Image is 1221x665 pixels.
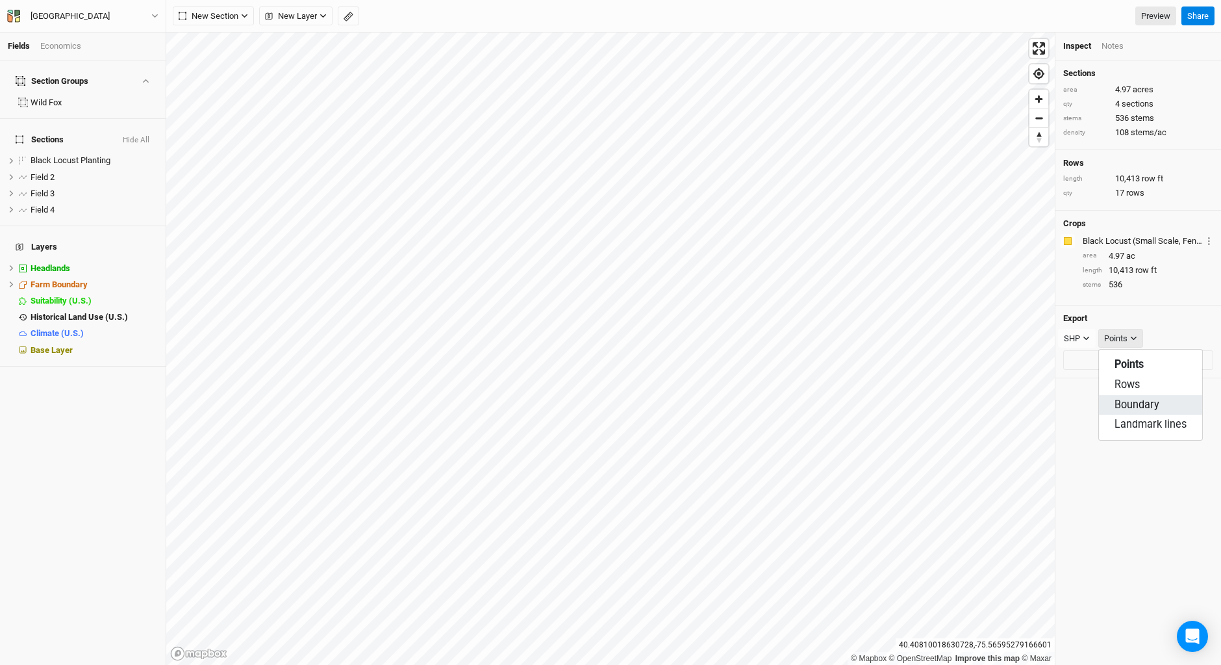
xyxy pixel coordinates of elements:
[31,189,55,198] span: Field 3
[1022,654,1051,663] a: Maxar
[1126,250,1135,262] span: ac
[1063,350,1213,370] button: Export 4 sections
[1083,279,1213,291] div: 536
[1114,378,1140,393] span: Rows
[896,638,1055,652] div: 40.40810018630728 , -75.56595279166601
[1063,173,1213,185] div: 10,413
[1063,187,1213,199] div: 17
[1063,84,1213,96] div: 4.97
[1063,128,1109,138] div: density
[1101,40,1124,52] div: Notes
[31,189,158,199] div: Field 3
[1029,128,1048,146] span: Reset bearing to north
[6,9,159,23] button: [GEOGRAPHIC_DATA]
[1083,251,1102,261] div: area
[1114,358,1144,372] span: Points
[1177,621,1208,652] div: Open Intercom Messenger
[31,312,128,322] span: Historical Land Use (U.S.)
[31,172,158,183] div: Field 2
[1114,417,1187,432] span: Landmark lines
[31,10,110,23] div: Camino Farm
[31,155,158,166] div: Black Locust Planting
[1029,39,1048,58] button: Enter fullscreen
[1063,158,1213,168] h4: Rows
[1142,173,1163,185] span: row ft
[1098,329,1143,348] button: Points
[955,654,1020,663] a: Improve this map
[1131,112,1154,124] span: stems
[31,205,158,215] div: Field 4
[1135,7,1176,26] a: Preview
[889,654,952,663] a: OpenStreetMap
[140,77,151,85] button: Show section groups
[1064,332,1080,345] div: SHP
[170,646,227,661] a: Mapbox logo
[1063,40,1091,52] div: Inspect
[1181,7,1215,26] button: Share
[1126,187,1144,199] span: rows
[338,7,359,26] button: Shortcut: M
[1083,235,1202,247] div: Black Locust (Small Scale, Fenceposts Only)
[1063,189,1109,198] div: qty
[8,41,30,51] a: Fields
[1063,127,1213,138] div: 108
[1063,313,1213,324] h4: Export
[1104,332,1127,345] div: Points
[31,172,55,182] span: Field 2
[8,234,158,260] h4: Layers
[31,328,84,338] span: Climate (U.S.)
[1083,250,1213,262] div: 4.97
[1083,265,1213,276] div: 10,413
[31,10,110,23] div: [GEOGRAPHIC_DATA]
[1063,112,1213,124] div: 536
[1135,265,1157,276] span: row ft
[16,135,64,145] span: Sections
[16,76,88,86] div: Section Groups
[1063,174,1109,184] div: length
[1114,398,1159,413] span: Boundary
[31,328,158,339] div: Climate (U.S.)
[1029,109,1048,127] button: Zoom out
[31,312,158,322] div: Historical Land Use (U.S.)
[1063,99,1109,109] div: qty
[31,98,158,108] div: Wild Fox
[1063,98,1213,110] div: 4
[40,40,81,52] div: Economics
[1205,233,1213,248] button: Crop Usage
[1063,85,1109,95] div: area
[1029,64,1048,83] button: Find my location
[122,136,150,145] button: Hide All
[31,280,88,289] span: Farm Boundary
[1083,280,1102,290] div: stems
[265,10,317,23] span: New Layer
[1122,98,1153,110] span: sections
[173,7,254,26] button: New Section
[1063,68,1213,79] h4: Sections
[1063,218,1086,229] h4: Crops
[31,345,158,356] div: Base Layer
[1029,109,1048,127] span: Zoom out
[259,7,333,26] button: New Layer
[1131,127,1166,138] span: stems/ac
[31,205,55,215] span: Field 4
[1029,127,1048,146] button: Reset bearing to north
[31,263,158,274] div: Headlands
[1063,114,1109,124] div: stems
[1083,266,1102,276] div: length
[1133,84,1153,96] span: acres
[31,263,70,273] span: Headlands
[179,10,238,23] span: New Section
[1029,90,1048,109] button: Zoom in
[166,33,1055,665] canvas: Map
[31,155,110,165] span: Black Locust Planting
[1058,329,1096,348] button: SHP
[31,296,158,306] div: Suitability (U.S.)
[851,654,887,663] a: Mapbox
[31,280,158,290] div: Farm Boundary
[31,345,73,355] span: Base Layer
[31,296,92,306] span: Suitability (U.S.)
